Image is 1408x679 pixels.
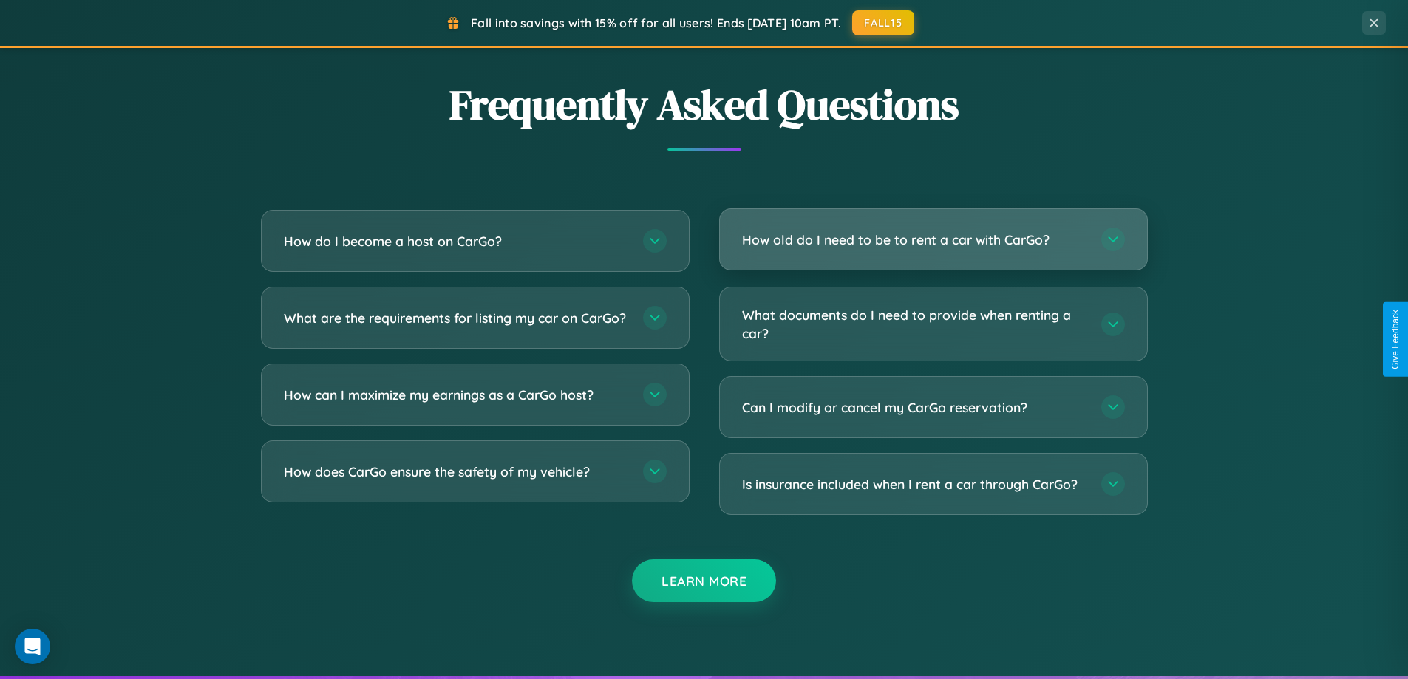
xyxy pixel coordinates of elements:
[284,232,628,250] h3: How do I become a host on CarGo?
[284,386,628,404] h3: How can I maximize my earnings as a CarGo host?
[852,10,914,35] button: FALL15
[261,76,1148,133] h2: Frequently Asked Questions
[471,16,841,30] span: Fall into savings with 15% off for all users! Ends [DATE] 10am PT.
[284,463,628,481] h3: How does CarGo ensure the safety of my vehicle?
[742,475,1086,494] h3: Is insurance included when I rent a car through CarGo?
[742,398,1086,417] h3: Can I modify or cancel my CarGo reservation?
[15,629,50,664] div: Open Intercom Messenger
[742,231,1086,249] h3: How old do I need to be to rent a car with CarGo?
[284,309,628,327] h3: What are the requirements for listing my car on CarGo?
[632,559,776,602] button: Learn More
[1390,310,1401,369] div: Give Feedback
[742,306,1086,342] h3: What documents do I need to provide when renting a car?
